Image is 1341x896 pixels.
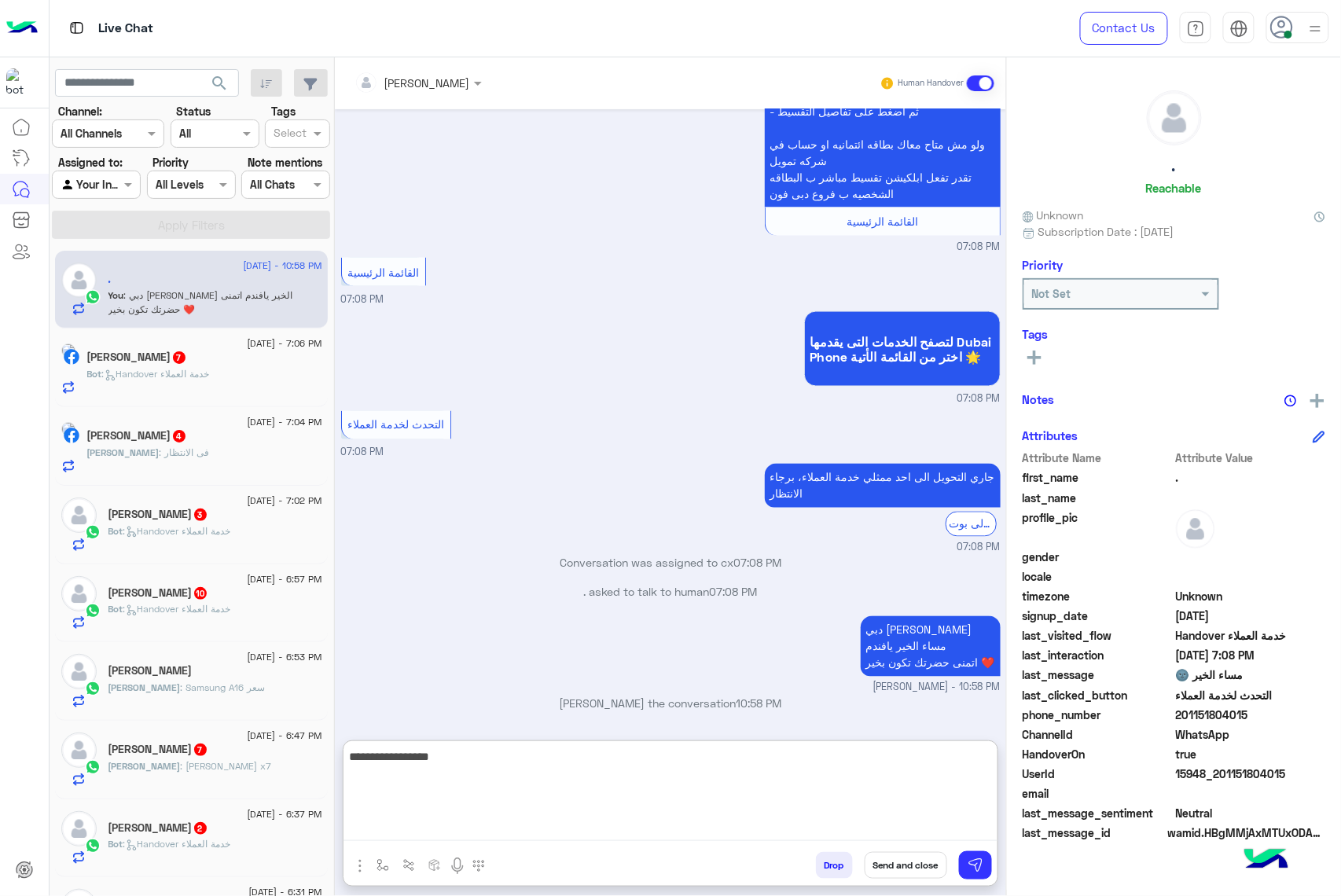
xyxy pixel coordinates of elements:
h6: Reachable [1146,181,1202,195]
span: : Handover خدمة العملاء [123,525,231,537]
img: tab [67,18,86,38]
p: 7/9/2025, 7:08 PM [765,464,1001,508]
span: timezone [1023,588,1173,604]
span: locale [1023,568,1173,585]
span: Bot [108,838,123,850]
span: : Handover خدمة العملاء [123,603,231,615]
span: 2 [1176,726,1326,743]
span: 07:08 PM [733,556,781,570]
span: last_message_id [1023,824,1165,841]
span: Subscription Date : [DATE] [1038,223,1174,240]
img: defaultAdmin.png [61,263,97,298]
span: : Handover خدمة العملاء [123,838,231,850]
span: Unknown [1176,588,1326,604]
h6: Tags [1023,327,1325,341]
span: [DATE] - 7:04 PM [247,415,321,429]
img: profile [1306,19,1325,39]
span: 07:08 PM [957,541,1001,556]
img: WhatsApp [85,524,101,540]
span: Unknown [1023,207,1084,223]
h6: Attributes [1023,428,1078,442]
span: last_name [1023,490,1173,506]
span: 10 [194,587,207,600]
span: 0 [1176,805,1326,821]
button: Apply Filters [52,211,330,239]
label: Note mentions [248,154,322,171]
span: Samsung A16 سعر [181,681,266,693]
label: Channel: [58,103,102,119]
img: WhatsApp [85,838,101,854]
span: Bot [87,368,102,380]
span: [PERSON_NAME] [87,446,160,458]
span: last_clicked_button [1023,687,1173,703]
span: [PERSON_NAME] [108,760,181,772]
span: القائمة الرئيسية [347,266,419,279]
label: Assigned to: [58,154,123,171]
label: Priority [152,154,189,171]
span: التحدث لخدمة العملاء [1176,687,1326,703]
span: profile_pic [1023,509,1173,545]
span: null [1176,568,1326,585]
img: Logo [6,12,38,45]
span: 3 [194,509,207,521]
span: 07:08 PM [341,446,384,458]
div: Select [271,124,307,145]
img: send message [968,857,983,873]
h5: Ahmed atwa [108,586,208,600]
p: . asked to talk to human [341,584,1001,600]
h5: . [108,273,112,286]
img: tab [1187,20,1205,38]
img: Facebook [64,349,79,365]
span: 2025-06-09T11:16:46.348Z [1176,608,1326,624]
span: Attribute Value [1176,450,1326,466]
span: [DATE] - 7:06 PM [247,336,321,351]
span: : Handover خدمة العملاء [102,368,210,380]
span: phone_number [1023,707,1173,723]
span: لتصفح الخدمات التى يقدمها Dubai Phone اختر من القائمة الأتية 🌟 [810,334,994,364]
p: Conversation was assigned to cx [341,555,1001,571]
img: Facebook [64,428,79,443]
img: notes [1284,395,1297,407]
span: دبي فون كريم احمد مساء الخير يافندم اتمنى حضرتك تكون بخير ❤️ [108,289,293,315]
h5: سليمان الطيار [108,743,208,756]
h5: Amr Warda [108,821,208,835]
span: You [108,289,124,301]
h5: Mohamed [108,508,208,521]
span: التحدث لخدمة العملاء [347,418,444,431]
span: [DATE] - 6:47 PM [247,729,321,743]
button: create order [422,852,448,878]
span: 07:08 PM [957,240,1001,255]
span: ChannelId [1023,726,1173,743]
span: email [1023,785,1173,802]
span: [PERSON_NAME] [108,681,181,693]
span: [DATE] - 6:37 PM [247,807,321,821]
h5: . [1172,157,1176,175]
span: . [1176,469,1326,486]
span: wamid.HBgMMjAxMTUxODA0MDE1FQIAEhggQTkxNjU5NkM4MDEwQzBEMDM5NkI3QjI3MTU4NDQ5RkIA [1168,824,1325,841]
button: select flow [370,852,396,878]
img: defaultAdmin.png [1148,91,1201,145]
img: defaultAdmin.png [61,654,97,689]
span: 07:08 PM [341,293,384,305]
span: [DATE] - 7:02 PM [247,494,321,508]
div: الرجوع الى بوت [946,512,997,536]
span: Handover خدمة العملاء [1176,627,1326,644]
img: hulul-logo.png [1239,833,1294,888]
span: UserId [1023,766,1173,782]
h5: Ahmed Mohamed [87,429,187,442]
small: Human Handover [898,77,964,90]
h6: Notes [1023,392,1055,406]
span: مساء الخير 🌚 [1176,666,1326,683]
a: Contact Us [1080,12,1168,45]
img: defaultAdmin.png [61,498,97,533]
span: Bot [108,525,123,537]
img: defaultAdmin.png [1176,509,1215,549]
p: Live Chat [98,18,153,39]
span: search [210,74,229,93]
span: last_interaction [1023,647,1173,663]
button: Drop [816,852,853,879]
span: [DATE] - 6:53 PM [247,650,321,664]
span: true [1176,746,1326,762]
button: Trigger scenario [396,852,422,878]
img: WhatsApp [85,759,101,775]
